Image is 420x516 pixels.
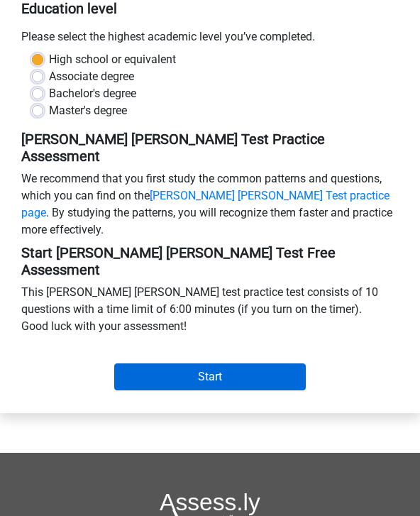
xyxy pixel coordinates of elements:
div: We recommend that you first study the common patterns and questions, which you can find on the . ... [11,171,409,245]
label: Bachelor's degree [49,86,136,103]
label: Associate degree [49,69,134,86]
label: Master's degree [49,103,127,120]
h5: [PERSON_NAME] [PERSON_NAME] Test Practice Assessment [21,131,399,165]
label: High school or equivalent [49,52,176,69]
a: [PERSON_NAME] [PERSON_NAME] Test practice page [21,190,389,220]
div: This [PERSON_NAME] [PERSON_NAME] test practice test consists of 10 questions with a time limit of... [11,285,409,341]
div: Please select the highest academic level you’ve completed. [11,29,409,52]
h5: Start [PERSON_NAME] [PERSON_NAME] Test Free Assessment [21,245,399,279]
input: Start [114,364,306,391]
